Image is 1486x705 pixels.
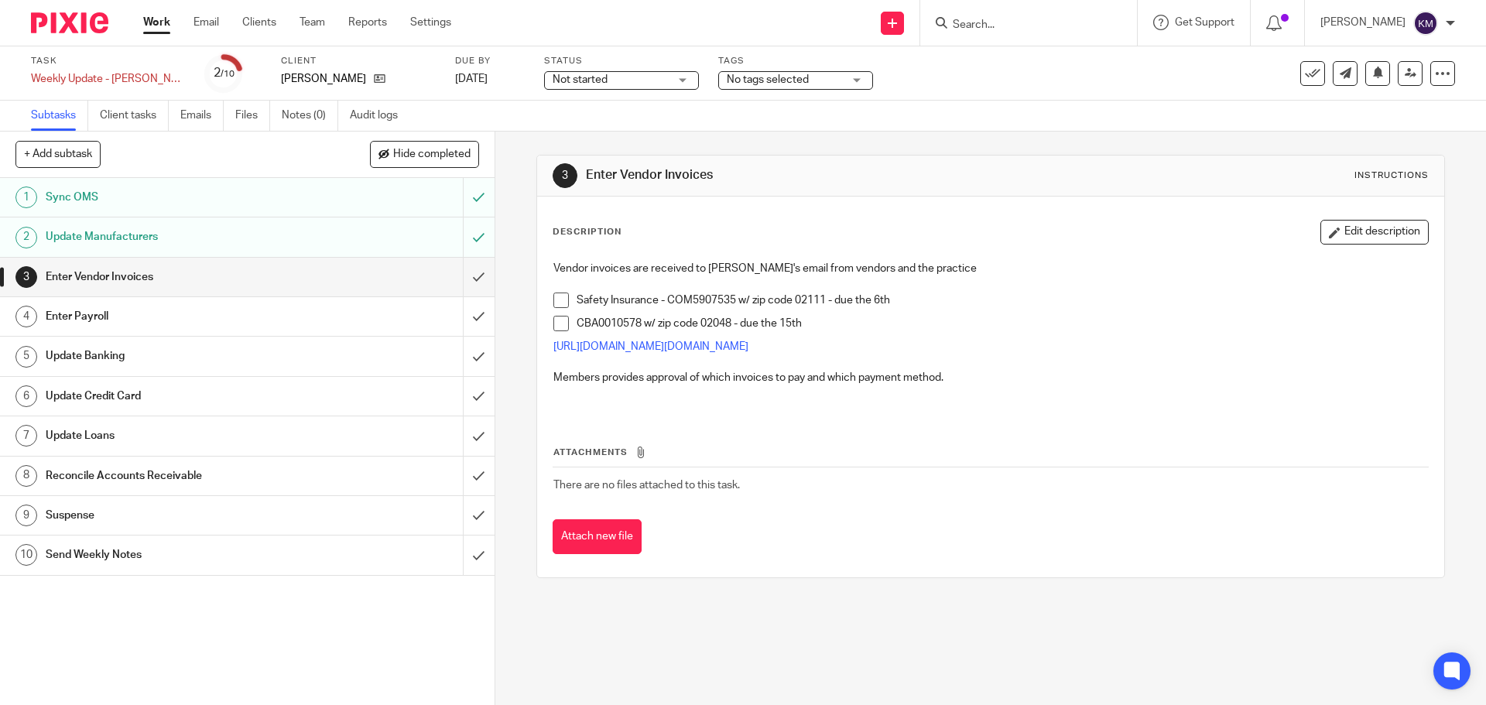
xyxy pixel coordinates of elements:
[410,15,451,30] a: Settings
[15,505,37,526] div: 9
[727,74,809,85] span: No tags selected
[300,15,325,30] a: Team
[348,15,387,30] a: Reports
[242,15,276,30] a: Clients
[350,101,409,131] a: Audit logs
[31,71,186,87] div: Weekly Update - Fligor 2
[46,186,313,209] h1: Sync OMS
[1413,11,1438,36] img: svg%3E
[1320,220,1429,245] button: Edit description
[15,227,37,248] div: 2
[180,101,224,131] a: Emails
[455,55,525,67] label: Due by
[1354,169,1429,182] div: Instructions
[46,424,313,447] h1: Update Loans
[544,55,699,67] label: Status
[15,544,37,566] div: 10
[15,266,37,288] div: 3
[221,70,235,78] small: /10
[15,465,37,487] div: 8
[553,341,748,352] a: [URL][DOMAIN_NAME][DOMAIN_NAME]
[31,71,186,87] div: Weekly Update - [PERSON_NAME] 2
[553,448,628,457] span: Attachments
[553,370,1427,385] p: Members provides approval of which invoices to pay and which payment method.
[393,149,471,161] span: Hide completed
[553,519,642,554] button: Attach new file
[553,480,740,491] span: There are no files attached to this task.
[553,226,621,238] p: Description
[46,305,313,328] h1: Enter Payroll
[214,64,235,82] div: 2
[1175,17,1234,28] span: Get Support
[193,15,219,30] a: Email
[577,293,1427,308] p: Safety Insurance - COM5907535 w/ zip code 02111 - due the 6th
[586,167,1024,183] h1: Enter Vendor Invoices
[718,55,873,67] label: Tags
[951,19,1091,33] input: Search
[15,187,37,208] div: 1
[31,101,88,131] a: Subtasks
[31,55,186,67] label: Task
[553,163,577,188] div: 3
[46,504,313,527] h1: Suspense
[15,346,37,368] div: 5
[15,385,37,407] div: 6
[281,55,436,67] label: Client
[46,265,313,289] h1: Enter Vendor Invoices
[46,543,313,566] h1: Send Weekly Notes
[553,74,608,85] span: Not started
[46,225,313,248] h1: Update Manufacturers
[15,141,101,167] button: + Add subtask
[15,306,37,327] div: 4
[370,141,479,167] button: Hide completed
[1320,15,1406,30] p: [PERSON_NAME]
[46,344,313,368] h1: Update Banking
[553,261,1427,276] p: Vendor invoices are received to [PERSON_NAME]'s email from vendors and the practice
[15,425,37,447] div: 7
[46,464,313,488] h1: Reconcile Accounts Receivable
[281,71,366,87] p: [PERSON_NAME]
[455,74,488,84] span: [DATE]
[235,101,270,131] a: Files
[46,385,313,408] h1: Update Credit Card
[31,12,108,33] img: Pixie
[143,15,170,30] a: Work
[100,101,169,131] a: Client tasks
[282,101,338,131] a: Notes (0)
[577,316,1427,331] p: CBA0010578 w/ zip code 02048 - due the 15th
